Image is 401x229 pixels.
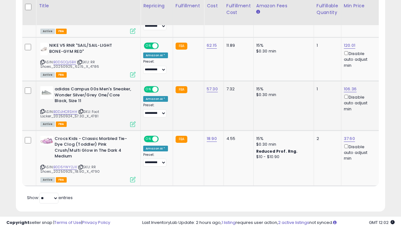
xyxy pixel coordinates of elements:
img: 21dj20aHSwL._SL40_.jpg [40,43,48,55]
span: ON [144,136,152,142]
a: 120.01 [344,42,355,49]
div: 7.32 [226,86,249,92]
small: FBA [176,136,187,143]
div: Fulfillable Quantity [317,3,338,16]
div: Disable auto adjust min [344,143,374,162]
div: 15% [256,43,309,48]
div: Amazon AI * [143,96,168,102]
div: 2 [317,136,336,142]
span: OFF [158,87,168,92]
div: ASIN: [40,43,136,77]
span: | SKU: RR Shoes_20250925_62.15_X_4786 [40,59,99,69]
div: Last InventoryLab Update: 2 hours ago, requires user action, not synced. [142,220,395,226]
span: FBA [56,29,67,34]
small: FBA [176,86,187,93]
span: ON [144,43,152,49]
a: 57.30 [207,86,218,92]
div: Repricing [143,3,170,9]
span: FBA [56,72,67,78]
span: All listings currently available for purchase on Amazon [40,177,55,183]
span: | SKU: RR Shoes_20250925_18.90_X_4790 [40,164,100,174]
span: OFF [158,43,168,49]
div: Fulfillment Cost [226,3,251,16]
img: 31K33fPFsCL._SL40_.jpg [40,86,53,99]
a: 1 listing [222,219,236,226]
span: 2025-10-11 12:02 GMT [369,219,395,226]
a: Terms of Use [54,219,81,226]
a: B0DJHCRSHH [53,109,77,114]
a: Privacy Policy [82,219,110,226]
div: Cost [207,3,221,9]
span: All listings currently available for purchase on Amazon [40,72,55,78]
div: seller snap | | [6,220,110,226]
small: Amazon Fees. [256,9,260,15]
a: 18.90 [207,135,217,142]
span: FBA [56,177,67,183]
a: 106.36 [344,86,357,92]
div: $0.30 min [256,48,309,54]
div: 15% [256,86,309,92]
img: 31exD1doDKL._SL40_.jpg [40,136,53,145]
small: FBA [176,43,187,50]
div: 4.55 [226,136,249,142]
span: OFF [158,136,168,142]
span: All listings currently available for purchase on Amazon [40,29,55,34]
span: ON [144,87,152,92]
div: ASIN: [40,136,136,182]
b: Reduced Prof. Rng. [256,149,298,154]
a: B0DSCQJSBX [53,59,76,65]
div: Amazon AI * [143,146,168,151]
div: Preset: [143,103,168,117]
a: B0D5YWY2JX [53,164,77,170]
span: FBA [56,121,67,127]
a: 62.15 [207,42,217,49]
div: 1 [317,86,336,92]
b: NIKE V5 RNR "SAIL/SAIL-LIGHT BONE-GYM RED" [49,43,126,56]
div: Amazon AI * [143,52,168,58]
div: Preset: [143,153,168,167]
div: Preset: [143,59,168,74]
div: Fulfillment [176,3,201,9]
div: Min Price [344,3,377,9]
div: 11.89 [226,43,249,48]
div: 1 [317,43,336,48]
div: ASIN: [40,86,136,126]
div: 15% [256,136,309,142]
a: 2 active listings [278,219,309,226]
div: $0.30 min [256,142,309,147]
span: | SKU: Foot Locker_20250924_57.30_X_4781 [40,109,99,119]
b: adidas Campus 00s Men's Sneaker, Wonder Silver/Grey One/Core Black, Size 11 [55,86,132,106]
div: $10 - $10.90 [256,154,309,160]
div: $0.30 min [256,92,309,98]
div: Disable auto adjust min [344,94,374,112]
div: Disable auto adjust min [344,50,374,68]
a: 37.60 [344,135,355,142]
span: All listings currently available for purchase on Amazon [40,121,55,127]
strong: Copyright [6,219,30,226]
b: Crocs Kids - Classic Marbled Tie-Dye Clog (Toddler) Pink Crush/Multi Glow in The Dark 4 Medium [55,136,132,161]
div: Amazon Fees [256,3,311,9]
span: Show: entries [27,195,73,201]
div: Title [39,3,138,9]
